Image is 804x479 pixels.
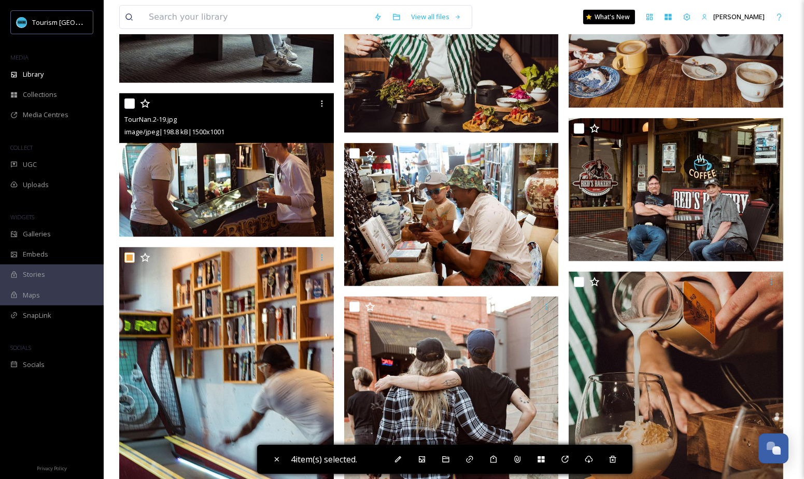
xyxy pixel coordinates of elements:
span: SOCIALS [10,344,31,351]
span: Maps [23,290,40,300]
span: COLLECT [10,144,33,151]
a: Privacy Policy [37,461,67,474]
span: TourNan.2-19.jpg [124,115,177,124]
span: [PERSON_NAME] [713,12,765,21]
span: 4 item(s) selected. [291,454,358,465]
span: Privacy Policy [37,465,67,472]
span: Stories [23,270,45,279]
img: TourNan.2-36.jpg [569,118,783,261]
span: Tourism [GEOGRAPHIC_DATA] [32,17,125,27]
input: Search your library [144,6,369,29]
img: TourNan.2-19.jpg [119,93,334,236]
a: View all files [406,7,467,27]
span: Embeds [23,249,48,259]
a: What's New [583,10,635,24]
span: Library [23,69,44,79]
span: Socials [23,360,45,370]
img: tourism_nanaimo_logo.jpeg [17,17,27,27]
span: UGC [23,160,37,170]
button: Open Chat [758,433,788,463]
span: Collections [23,90,57,100]
span: WIDGETS [10,213,34,221]
img: TourNan.2-26.jpg [344,143,559,286]
span: Media Centres [23,110,68,120]
span: Galleries [23,229,51,239]
span: image/jpeg | 198.8 kB | 1500 x 1001 [124,127,224,136]
span: MEDIA [10,53,29,61]
span: SnapLink [23,311,51,320]
a: [PERSON_NAME] [696,7,770,27]
span: Uploads [23,180,49,190]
